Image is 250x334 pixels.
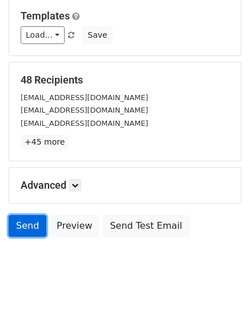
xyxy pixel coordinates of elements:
[102,215,189,237] a: Send Test Email
[21,10,70,22] a: Templates
[21,106,148,114] small: [EMAIL_ADDRESS][DOMAIN_NAME]
[49,215,100,237] a: Preview
[21,135,69,149] a: +45 more
[193,279,250,334] iframe: Chat Widget
[21,74,229,86] h5: 48 Recipients
[21,93,148,102] small: [EMAIL_ADDRESS][DOMAIN_NAME]
[21,179,229,192] h5: Advanced
[82,26,112,44] button: Save
[21,119,148,128] small: [EMAIL_ADDRESS][DOMAIN_NAME]
[21,26,65,44] a: Load...
[9,215,46,237] a: Send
